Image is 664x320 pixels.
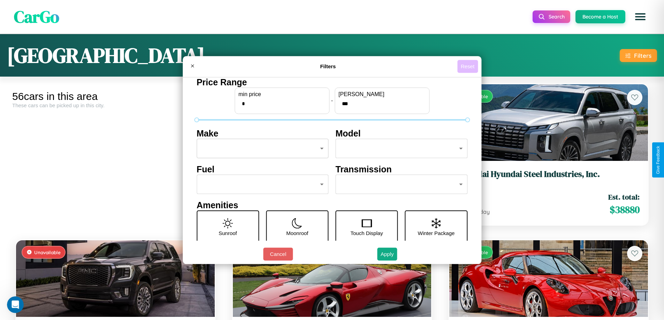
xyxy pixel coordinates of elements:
[631,7,650,26] button: Open menu
[34,249,61,255] span: Unavailable
[350,228,383,238] p: Touch Display
[197,200,467,210] h4: Amenities
[458,169,640,179] h3: Hyundai Hyundai Steel Industries, Inc.
[219,228,237,238] p: Sunroof
[457,60,478,73] button: Reset
[197,128,329,139] h4: Make
[608,192,640,202] span: Est. total:
[197,77,467,87] h4: Price Range
[418,228,455,238] p: Winter Package
[336,164,468,174] h4: Transmission
[12,102,219,108] div: These cars can be picked up in this city.
[549,14,565,20] span: Search
[475,208,490,215] span: / day
[263,248,293,260] button: Cancel
[197,164,329,174] h4: Fuel
[533,10,570,23] button: Search
[286,228,308,238] p: Moonroof
[331,96,333,105] p: -
[7,296,24,313] iframe: Intercom live chat
[377,248,397,260] button: Apply
[575,10,625,23] button: Become a Host
[338,91,426,97] label: [PERSON_NAME]
[656,146,661,174] div: Give Feedback
[336,128,468,139] h4: Model
[620,49,657,62] button: Filters
[14,5,59,28] span: CarGo
[634,52,651,59] div: Filters
[610,203,640,217] span: $ 38880
[238,91,326,97] label: min price
[12,91,219,102] div: 56 cars in this area
[199,63,457,69] h4: Filters
[458,169,640,186] a: Hyundai Hyundai Steel Industries, Inc.2018
[7,41,205,70] h1: [GEOGRAPHIC_DATA]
